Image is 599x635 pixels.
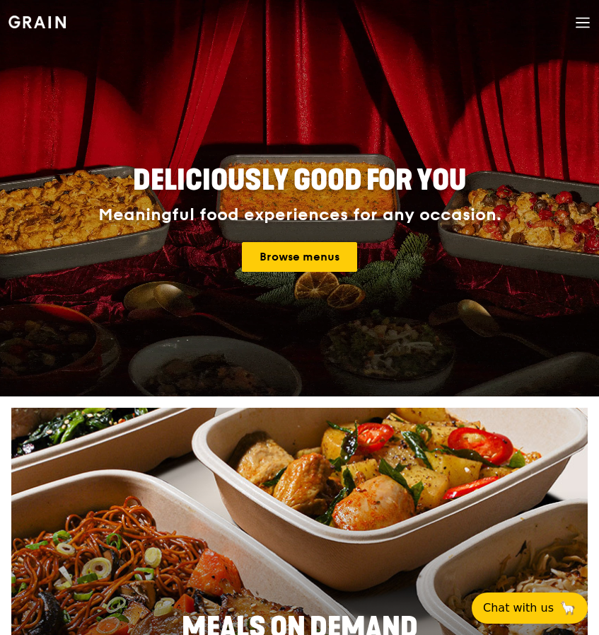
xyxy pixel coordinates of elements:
span: Chat with us [483,600,554,617]
div: Meaningful food experiences for any occasion. [74,205,525,225]
button: Chat with us🦙 [472,593,588,624]
img: Grain [8,16,66,28]
span: 🦙 [559,600,576,617]
span: Deliciously good for you [133,164,466,198]
a: Browse menus [242,242,357,272]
